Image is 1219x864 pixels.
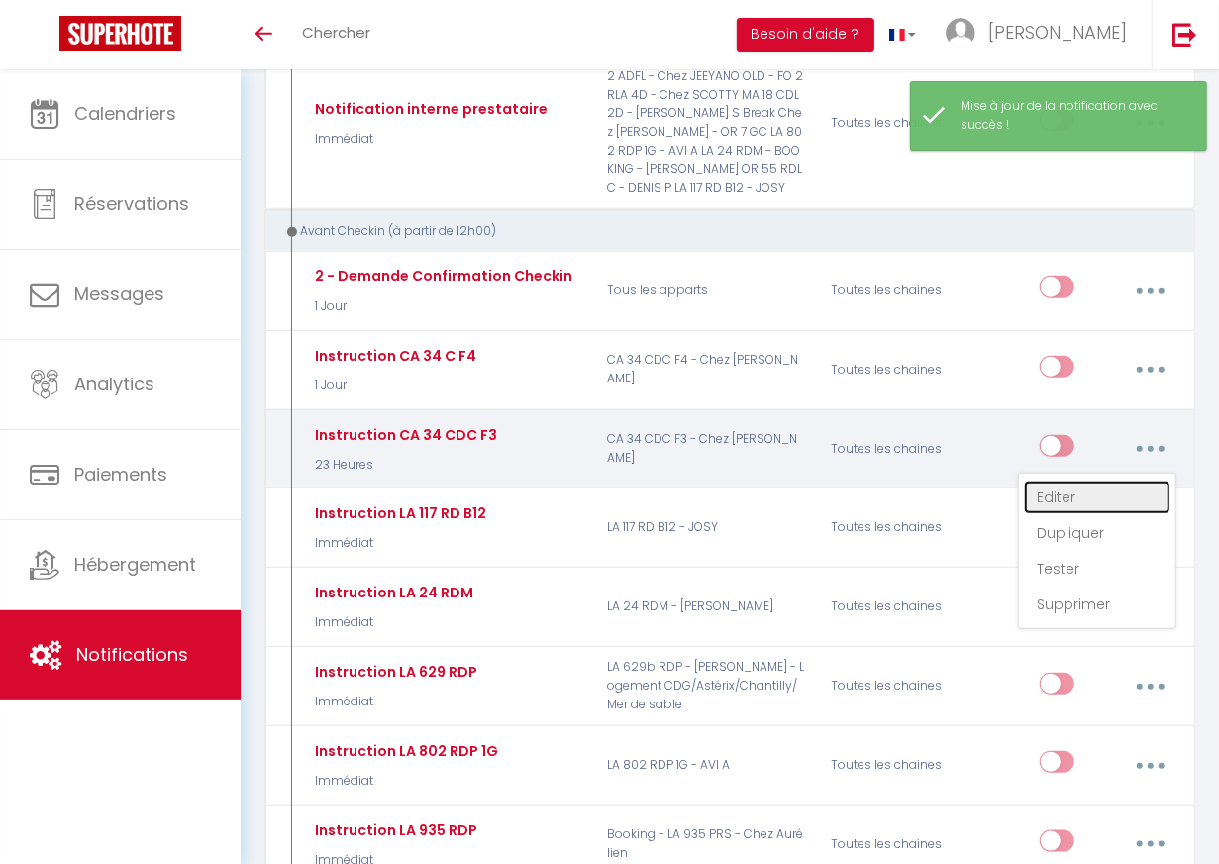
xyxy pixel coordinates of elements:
span: Chercher [302,22,370,43]
div: Instruction CA 34 C F4 [310,345,476,367]
p: 1 Jour [310,297,572,316]
div: Notification interne prestataire [310,98,548,120]
a: Dupliquer [1024,516,1170,550]
p: Immédiat [310,613,473,632]
div: Avant Checkin (à partir de 12h00) [283,222,1160,241]
p: Immédiat [310,772,498,791]
div: 2 - Demande Confirmation Checkin [310,266,572,287]
span: Hébergement [74,552,196,577]
p: Immédiat [310,130,548,149]
div: Toutes les chaines [818,420,966,478]
p: Tous les apparts [594,262,818,319]
div: Instruction LA 24 RDM [310,582,473,603]
p: Immédiat [310,534,486,553]
span: Calendriers [74,101,176,126]
span: Paiements [74,462,167,486]
div: Toutes les chaines [818,49,966,198]
button: Ouvrir le widget de chat LiveChat [16,8,75,67]
div: Toutes les chaines [818,262,966,319]
span: Notifications [76,642,188,667]
span: [PERSON_NAME] [988,20,1127,45]
span: Analytics [74,372,154,396]
a: Tester [1024,552,1170,586]
p: 23 Heures [310,456,497,475]
p: LA 802 RDP 1G - AVI A [594,736,818,794]
div: Instruction CA 34 CDC F3 [310,424,497,446]
p: LA 629b RDP - [PERSON_NAME] - Logement CDG/Astérix/Chantilly/ Mer de sable [594,658,818,715]
div: Toutes les chaines [818,579,966,636]
p: CA 34 CDC F4 - Chez [PERSON_NAME] [594,341,818,398]
p: CA 34 CDC F3 - Chez [PERSON_NAME] [594,420,818,478]
p: LA 117 RD B12 - JOSY [594,499,818,557]
a: Editer [1024,481,1170,514]
img: logout [1172,22,1197,47]
p: LA 24 RDM - [PERSON_NAME] [594,579,818,636]
div: Instruction LA 802 RDP 1G [310,740,498,762]
div: Mise à jour de la notification avec succès ! [961,97,1186,135]
div: Instruction LA 935 RDP [310,819,477,841]
p: 1 Jour [310,377,476,395]
p: Immédiat [310,693,477,711]
span: Messages [74,281,164,306]
span: Réservations [74,191,189,216]
img: Super Booking [59,16,181,51]
button: Besoin d'aide ? [737,18,874,52]
p: VI 4 RSG 12 - [PERSON_NAME] - LO 2 ADFL - Chez JEEYANO OLD - FO 2 RLA 4D - Chez SCOTTY MA 18 CDL ... [594,49,818,198]
div: Toutes les chaines [818,736,966,794]
div: Instruction LA 117 RD B12 [310,502,486,524]
div: Toutes les chaines [818,499,966,557]
div: Toutes les chaines [818,658,966,715]
a: Supprimer [1024,588,1170,621]
img: ... [946,18,975,48]
div: Toutes les chaines [818,341,966,398]
div: Instruction LA 629 RDP [310,661,477,683]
